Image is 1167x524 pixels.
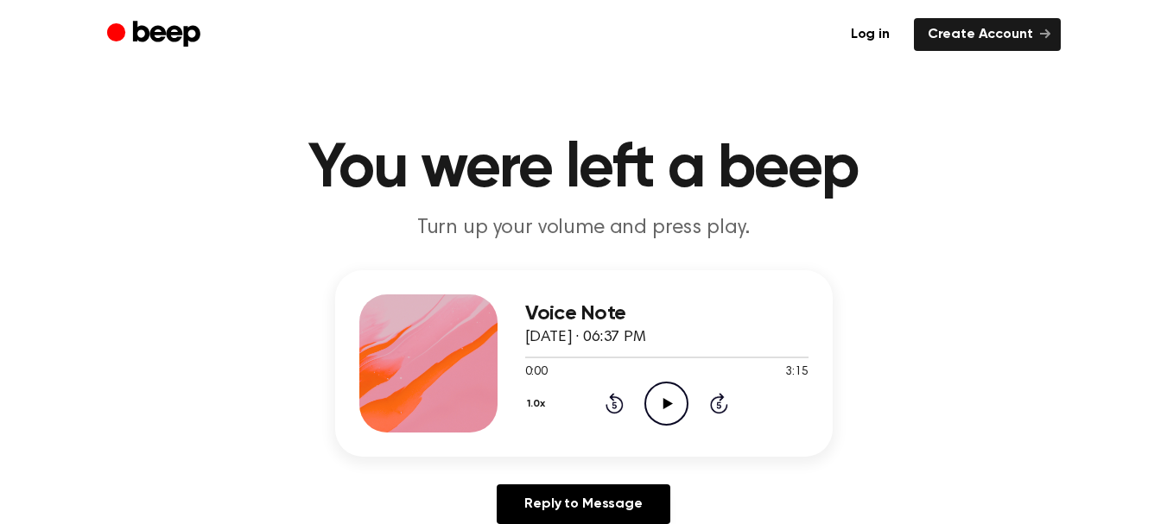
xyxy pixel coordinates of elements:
span: [DATE] · 06:37 PM [525,330,646,345]
p: Turn up your volume and press play. [252,214,916,243]
h1: You were left a beep [142,138,1026,200]
a: Reply to Message [497,484,669,524]
span: 3:15 [785,363,808,382]
a: Create Account [914,18,1061,51]
button: 1.0x [525,389,552,419]
a: Log in [837,18,904,51]
h3: Voice Note [525,302,809,325]
a: Beep [107,18,205,52]
span: 0:00 [525,363,548,382]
